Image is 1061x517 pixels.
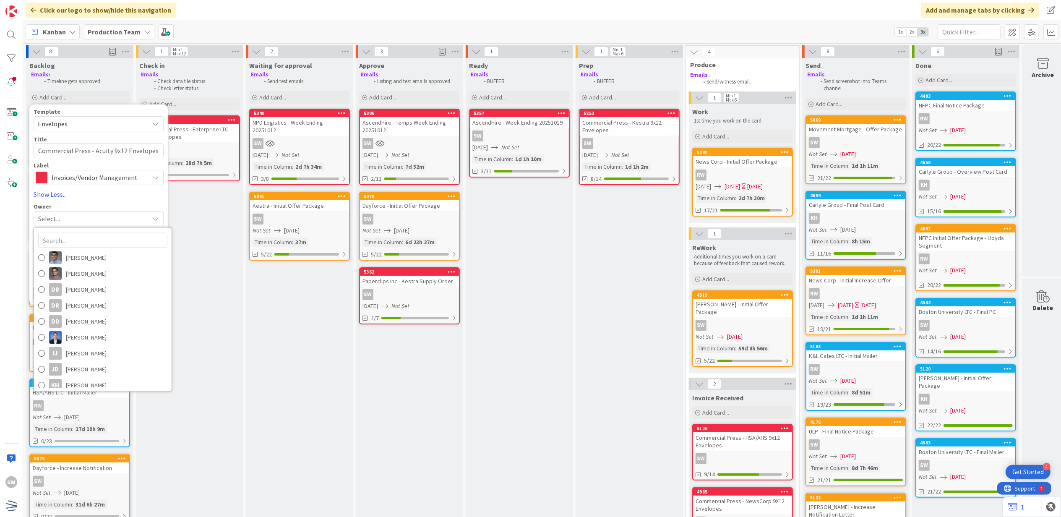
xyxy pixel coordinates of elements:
[916,166,1015,177] div: Carlyle Group - Overview Post Card
[916,100,1015,111] div: NFPC Final Notice Package
[360,268,459,276] div: 5362
[810,117,905,123] div: 5069
[809,137,820,148] div: SW
[809,237,848,246] div: Time in Column
[810,268,905,274] div: 5291
[250,110,349,136] div: 5340NPD Logistics - Week Ending 20251012
[809,161,848,170] div: Time in Column
[49,251,62,264] img: AP
[704,206,718,215] span: 17/21
[594,47,608,57] span: 1
[484,47,498,57] span: 1
[920,226,1015,232] div: 4697
[840,150,856,159] span: [DATE]
[173,47,183,52] div: Min 1
[584,110,679,116] div: 5253
[173,52,186,56] div: Max 12
[470,110,569,128] div: 5357AscendHire - Week Ending 20251019
[66,363,107,376] span: [PERSON_NAME]
[39,94,66,101] span: Add Card...
[360,289,459,300] div: SW
[623,162,651,171] div: 1d 1h 2m
[360,268,459,287] div: 5362Paperclips Inc - Kestra Supply Order
[580,110,679,136] div: 5253Commercial Press - Kestra 9x12 Envelopes
[140,145,239,156] div: SW
[369,78,459,85] li: Listing and test emails approved
[806,267,905,286] div: 5291News Corp - Initial Increase Offer
[581,71,598,78] strong: Emails
[613,52,623,56] div: Max 6
[735,193,736,203] span: :
[253,162,292,171] div: Time in Column
[34,329,172,345] a: DP[PERSON_NAME]
[806,116,905,135] div: 5069Movement Mortgage - Offer Package
[919,180,930,191] div: KH
[261,250,272,259] span: 5/22
[49,71,50,78] strong: :
[30,455,129,473] div: 5079Dayforce - Increase Notification
[362,227,381,234] i: Not Set
[52,172,145,183] span: Invoices/Vendor Management
[817,249,831,258] span: 11/16
[474,110,569,116] div: 5357
[919,193,937,200] i: Not Set
[916,232,1015,251] div: NFPC Initial Offer Package - Lloyds Segment
[144,117,239,123] div: 5125
[34,109,60,115] span: Template
[149,85,239,92] li: Check letter status
[140,116,239,124] div: 5125
[39,78,129,85] li: Timeline gets approved
[66,315,107,328] span: [PERSON_NAME]
[938,24,1001,39] input: Quick Filter...
[284,226,300,235] span: [DATE]
[806,116,905,124] div: 5069
[806,124,905,135] div: Movement Mortgage - Offer Package
[38,214,60,224] span: Select...
[38,233,167,248] input: Search...
[693,425,792,451] div: 5126Commercial Press - HSA/AHS 9x12 Envelopes
[809,226,827,233] i: Not Set
[250,193,349,200] div: 5091
[43,27,66,37] span: Kanban
[472,131,483,141] div: SW
[693,149,792,167] div: 5290News Corp - Initial Offer Package
[49,267,62,280] img: CS
[139,61,165,70] span: Check in
[919,113,930,124] div: RW
[49,379,62,392] div: KH
[850,237,872,246] div: 8h 15m
[840,225,856,234] span: [DATE]
[699,78,790,85] li: Send/witness email
[806,439,905,450] div: SW
[927,141,941,149] span: 20/22
[809,213,820,224] div: KH
[693,453,792,464] div: SW
[34,204,52,209] span: Owner
[613,47,623,52] div: Min 1
[916,394,1015,405] div: KH
[391,151,409,159] i: Not Set
[30,315,129,333] div: 5293News Corp - ABS
[30,476,129,487] div: SW
[371,250,382,259] span: 5/22
[702,47,716,57] span: 4
[360,276,459,287] div: Paperclips Inc - Kestra Supply Order
[34,377,172,393] a: KH[PERSON_NAME]
[693,320,792,331] div: SW
[259,94,286,101] span: Add Card...
[806,343,905,350] div: 5168
[292,238,293,247] span: :
[362,151,378,159] span: [DATE]
[253,214,263,225] div: SW
[34,136,47,143] label: Title
[34,361,172,377] a: JD[PERSON_NAME]
[693,170,792,180] div: RW
[931,47,945,57] span: 6
[250,200,349,211] div: Kestra - Initial Offer Package
[895,28,906,36] span: 1x
[140,124,239,142] div: Commercial Press - Enterprise LTC 9x12 Envelopes
[250,138,349,149] div: SW
[1006,465,1051,479] div: Open Get Started checklist, remaining modules: 4
[30,315,129,322] div: 5293
[580,138,679,149] div: SW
